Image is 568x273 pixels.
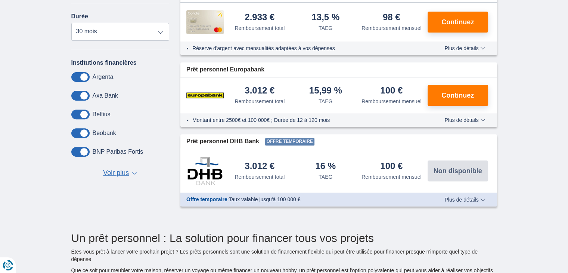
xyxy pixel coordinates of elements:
div: TAEG [319,98,332,105]
div: Remboursement mensuel [361,98,421,105]
span: Voir plus [103,168,129,178]
button: Plus de détails [439,197,491,203]
div: 98 € [383,13,400,23]
img: pret personnel Cofidis CC [186,10,224,34]
div: TAEG [319,24,332,32]
button: Continuez [428,12,488,33]
button: Continuez [428,85,488,106]
div: : [180,196,429,203]
button: Plus de détails [439,117,491,123]
div: 3.012 € [245,86,274,96]
label: Durée [71,13,88,20]
li: Réserve d'argent avec mensualités adaptées à vos dépenses [192,45,423,52]
span: Plus de détails [444,46,485,51]
span: Taux valable jusqu'à 100 000 € [229,196,301,202]
img: pret personnel DHB Bank [186,157,224,185]
button: Non disponible [428,160,488,181]
button: Plus de détails [439,45,491,51]
div: 13,5 % [311,13,339,23]
label: Institutions financières [71,59,137,66]
span: Non disponible [434,168,482,174]
div: Remboursement mensuel [361,173,421,181]
label: Belfius [93,111,111,118]
div: Remboursement total [235,24,285,32]
span: ▼ [132,172,137,175]
div: 16 % [315,162,336,172]
span: Offre temporaire [186,196,227,202]
div: 3.012 € [245,162,274,172]
span: Plus de détails [444,117,485,123]
label: Axa Bank [93,92,118,99]
label: Beobank [93,130,116,136]
div: Remboursement mensuel [361,24,421,32]
div: TAEG [319,173,332,181]
span: Plus de détails [444,197,485,202]
span: Prêt personnel DHB Bank [186,137,259,146]
div: Remboursement total [235,98,285,105]
img: pret personnel Europabank [186,86,224,105]
p: Êtes-vous prêt à lancer votre prochain projet ? Les prêts personnels sont une solution de finance... [71,248,497,263]
span: Continuez [441,92,474,99]
div: 15,99 % [309,86,342,96]
label: BNP Paribas Fortis [93,148,143,155]
div: 100 € [380,162,403,172]
div: 100 € [380,86,403,96]
h2: Un prêt personnel : La solution pour financer tous vos projets [71,232,497,244]
li: Montant entre 2500€ et 100 000€ ; Durée de 12 à 120 mois [192,116,423,124]
label: Argenta [93,74,114,80]
div: 2.933 € [245,13,274,23]
span: Continuez [441,19,474,25]
button: Voir plus ▼ [101,168,139,178]
span: Offre temporaire [265,138,314,145]
div: Remboursement total [235,173,285,181]
span: Prêt personnel Europabank [186,65,264,74]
